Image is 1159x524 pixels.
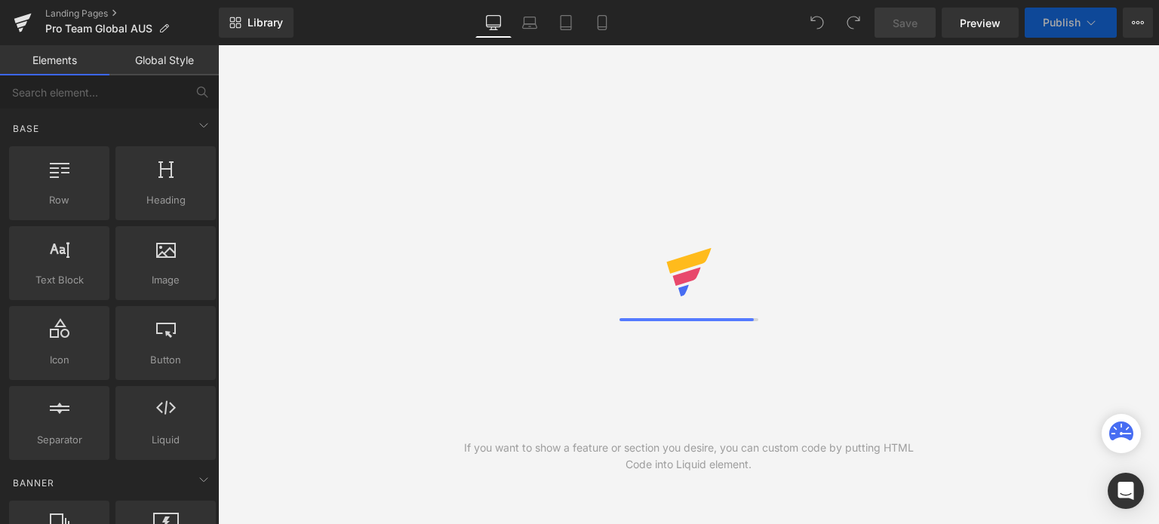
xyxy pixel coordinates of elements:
span: Heading [120,192,211,208]
a: New Library [219,8,294,38]
span: Row [14,192,105,208]
span: Banner [11,476,56,490]
span: Library [247,16,283,29]
a: Laptop [512,8,548,38]
span: Pro Team Global AUS [45,23,152,35]
a: Mobile [584,8,620,38]
span: Save [893,15,918,31]
a: Landing Pages [45,8,219,20]
span: Icon [14,352,105,368]
span: Image [120,272,211,288]
a: Preview [942,8,1019,38]
span: Preview [960,15,1001,31]
div: Open Intercom Messenger [1108,473,1144,509]
span: Separator [14,432,105,448]
button: Undo [802,8,832,38]
button: Redo [838,8,868,38]
a: Global Style [109,45,219,75]
button: Publish [1025,8,1117,38]
a: Tablet [548,8,584,38]
span: Liquid [120,432,211,448]
button: More [1123,8,1153,38]
span: Button [120,352,211,368]
span: Text Block [14,272,105,288]
div: If you want to show a feature or section you desire, you can custom code by putting HTML Code int... [453,440,924,473]
span: Publish [1043,17,1081,29]
a: Desktop [475,8,512,38]
span: Base [11,121,41,136]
